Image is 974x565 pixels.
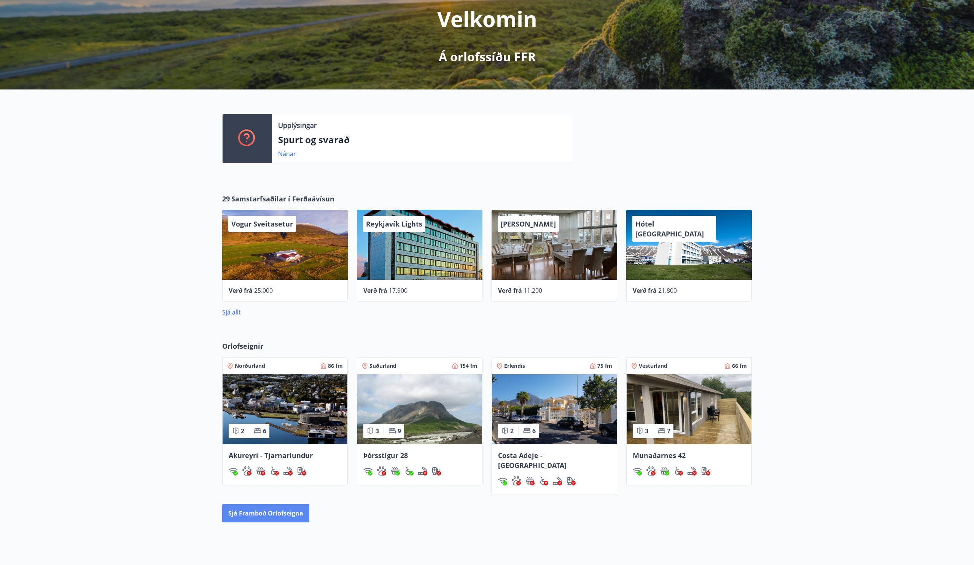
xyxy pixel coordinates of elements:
div: Þráðlaust net [633,466,642,476]
span: 66 fm [732,362,747,370]
img: pxcaIm5dSOV3FS4whs1soiYWTwFQvksT25a9J10C.svg [512,476,521,485]
img: nH7E6Gw2rvWFb8XaSdRp44dhkQaj4PJkOoRYItBQ.svg [297,466,306,476]
img: QNIUl6Cv9L9rHgMXwuzGLuiJOj7RKqxk9mBFPqjq.svg [418,466,427,476]
img: QNIUl6Cv9L9rHgMXwuzGLuiJOj7RKqxk9mBFPqjq.svg [688,466,697,476]
img: 8IYIKVZQyRlUC6HQIIUSdjpPGRncJsz2RzLgWvp4.svg [270,466,279,476]
img: HJRyFFsYp6qjeUYhR4dAD8CaCEsnIFYZ05miwXoh.svg [229,466,238,476]
span: Akureyri - Tjarnarlundur [229,451,313,460]
img: Paella dish [627,374,751,444]
span: Hótel [GEOGRAPHIC_DATA] [635,219,704,238]
span: 17.900 [389,286,407,295]
img: HJRyFFsYp6qjeUYhR4dAD8CaCEsnIFYZ05miwXoh.svg [633,466,642,476]
span: 29 [222,194,230,204]
span: 3 [376,427,379,435]
div: Hleðslustöð fyrir rafbíla [701,466,710,476]
span: Verð frá [633,286,657,295]
img: nH7E6Gw2rvWFb8XaSdRp44dhkQaj4PJkOoRYItBQ.svg [701,466,710,476]
div: Þráðlaust net [229,466,238,476]
img: h89QDIuHlAdpqTriuIvuEWkTH976fOgBEOOeu1mi.svg [660,466,669,476]
img: pxcaIm5dSOV3FS4whs1soiYWTwFQvksT25a9J10C.svg [377,466,386,476]
div: Gæludýr [242,466,251,476]
div: Hleðslustöð fyrir rafbíla [297,466,306,476]
div: Reykingar / Vape [418,466,427,476]
img: Paella dish [492,374,617,444]
span: Verð frá [363,286,387,295]
div: Heitur pottur [256,466,265,476]
span: Munaðarnes 42 [633,451,686,460]
span: 9 [398,427,401,435]
span: 11.200 [524,286,542,295]
img: Paella dish [357,374,482,444]
div: Heitur pottur [391,466,400,476]
img: QNIUl6Cv9L9rHgMXwuzGLuiJOj7RKqxk9mBFPqjq.svg [283,466,293,476]
span: 6 [263,427,266,435]
div: Aðgengi fyrir hjólastól [539,476,548,485]
img: 8IYIKVZQyRlUC6HQIIUSdjpPGRncJsz2RzLgWvp4.svg [539,476,548,485]
button: Sjá framboð orlofseigna [222,504,309,522]
span: Costa Adeje -[GEOGRAPHIC_DATA] [498,451,567,470]
p: Á orlofssíðu FFR [439,48,536,65]
div: Gæludýr [377,466,386,476]
div: Þráðlaust net [498,476,507,485]
img: HJRyFFsYp6qjeUYhR4dAD8CaCEsnIFYZ05miwXoh.svg [498,476,507,485]
span: [PERSON_NAME] [501,219,556,228]
img: h89QDIuHlAdpqTriuIvuEWkTH976fOgBEOOeu1mi.svg [525,476,535,485]
p: Upplýsingar [278,120,317,130]
span: 6 [532,427,536,435]
div: Aðgengi fyrir hjólastól [270,466,279,476]
img: Paella dish [223,374,347,444]
span: Þórsstígur 28 [363,451,408,460]
div: Heitur pottur [525,476,535,485]
span: 2 [241,427,244,435]
img: h89QDIuHlAdpqTriuIvuEWkTH976fOgBEOOeu1mi.svg [256,466,265,476]
img: 8IYIKVZQyRlUC6HQIIUSdjpPGRncJsz2RzLgWvp4.svg [404,466,414,476]
img: 8IYIKVZQyRlUC6HQIIUSdjpPGRncJsz2RzLgWvp4.svg [674,466,683,476]
div: Reykingar / Vape [283,466,293,476]
span: Verð frá [498,286,522,295]
span: Norðurland [235,362,265,370]
div: Aðgengi fyrir hjólastól [404,466,414,476]
span: 7 [667,427,670,435]
div: Reykingar / Vape [688,466,697,476]
p: Spurt og svarað [278,133,566,146]
span: Orlofseignir [222,341,263,351]
span: 2 [510,427,514,435]
span: 21.800 [658,286,677,295]
div: Heitur pottur [660,466,669,476]
div: Þráðlaust net [363,466,372,476]
p: Velkomin [437,4,537,33]
span: Reykjavík Lights [366,219,422,228]
img: HJRyFFsYp6qjeUYhR4dAD8CaCEsnIFYZ05miwXoh.svg [363,466,372,476]
a: Sjá allt [222,308,241,316]
div: Gæludýr [512,476,521,485]
span: Verð frá [229,286,253,295]
span: Suðurland [369,362,396,370]
div: Hleðslustöð fyrir rafbíla [567,476,576,485]
div: Gæludýr [646,466,656,476]
div: Aðgengi fyrir hjólastól [674,466,683,476]
div: Hleðslustöð fyrir rafbíla [432,466,441,476]
span: Samstarfsaðilar í Ferðaávísun [231,194,334,204]
a: Nánar [278,150,296,158]
span: Vesturland [639,362,667,370]
img: nH7E6Gw2rvWFb8XaSdRp44dhkQaj4PJkOoRYItBQ.svg [432,466,441,476]
img: pxcaIm5dSOV3FS4whs1soiYWTwFQvksT25a9J10C.svg [646,466,656,476]
span: 75 fm [597,362,612,370]
span: 154 fm [460,362,477,370]
img: h89QDIuHlAdpqTriuIvuEWkTH976fOgBEOOeu1mi.svg [391,466,400,476]
span: 25.000 [254,286,273,295]
span: Vogur Sveitasetur [231,219,293,228]
span: 3 [645,427,648,435]
img: pxcaIm5dSOV3FS4whs1soiYWTwFQvksT25a9J10C.svg [242,466,251,476]
span: 86 fm [328,362,343,370]
img: nH7E6Gw2rvWFb8XaSdRp44dhkQaj4PJkOoRYItBQ.svg [567,476,576,485]
span: Erlendis [504,362,525,370]
div: Reykingar / Vape [553,476,562,485]
img: QNIUl6Cv9L9rHgMXwuzGLuiJOj7RKqxk9mBFPqjq.svg [553,476,562,485]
